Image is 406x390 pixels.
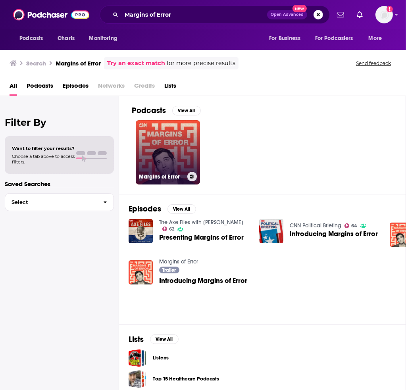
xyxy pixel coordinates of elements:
[129,219,153,243] img: Presenting Margins of Error
[5,180,114,188] p: Saved Searches
[121,8,267,21] input: Search podcasts, credits, & more...
[134,79,155,96] span: Credits
[315,33,353,44] span: For Podcasters
[26,60,46,67] h3: Search
[290,231,378,237] a: Introducing Margins of Error
[12,146,75,151] span: Want to filter your results?
[19,33,43,44] span: Podcasts
[129,334,144,344] h2: Lists
[159,234,244,241] a: Presenting Margins of Error
[129,204,161,214] h2: Episodes
[271,13,304,17] span: Open Advanced
[290,222,341,229] a: CNN Political Briefing
[162,227,175,231] a: 62
[5,117,114,128] h2: Filter By
[129,370,146,388] a: Top 15 Healthcare Podcasts
[172,106,201,115] button: View All
[27,79,53,96] a: Podcasts
[100,6,330,24] div: Search podcasts, credits, & more...
[5,193,114,211] button: Select
[267,10,307,19] button: Open AdvancedNew
[169,227,174,231] span: 62
[159,277,247,284] a: Introducing Margins of Error
[259,219,283,243] img: Introducing Margins of Error
[159,219,243,226] a: The Axe Files with David Axelrod
[132,106,201,115] a: PodcastsView All
[162,268,176,273] span: Trailer
[375,6,393,23] button: Show profile menu
[10,79,17,96] a: All
[129,349,146,367] a: Listens
[153,353,169,362] a: Listens
[139,173,184,180] h3: Margins of Error
[264,31,310,46] button: open menu
[14,31,53,46] button: open menu
[159,258,198,265] a: Margins of Error
[63,79,89,96] a: Episodes
[129,260,153,284] img: Introducing Margins of Error
[132,106,166,115] h2: Podcasts
[369,33,382,44] span: More
[375,6,393,23] img: User Profile
[375,6,393,23] span: Logged in as aclumedia
[56,60,101,67] h3: Margins of Error
[167,204,196,214] button: View All
[354,60,393,67] button: Send feedback
[363,31,392,46] button: open menu
[89,33,117,44] span: Monitoring
[269,33,300,44] span: For Business
[98,79,125,96] span: Networks
[351,224,357,228] span: 64
[344,223,358,228] a: 64
[129,334,179,344] a: ListsView All
[150,334,179,344] button: View All
[83,31,127,46] button: open menu
[387,6,393,12] svg: Add a profile image
[13,7,89,22] img: Podchaser - Follow, Share and Rate Podcasts
[334,8,347,21] a: Show notifications dropdown
[292,5,307,12] span: New
[164,79,176,96] a: Lists
[12,154,75,165] span: Choose a tab above to access filters.
[354,8,366,21] a: Show notifications dropdown
[5,200,97,205] span: Select
[136,120,200,184] a: Margins of Error
[58,33,75,44] span: Charts
[153,375,219,383] a: Top 15 Healthcare Podcasts
[310,31,365,46] button: open menu
[107,59,165,68] a: Try an exact match
[129,204,196,214] a: EpisodesView All
[52,31,79,46] a: Charts
[167,59,235,68] span: for more precise results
